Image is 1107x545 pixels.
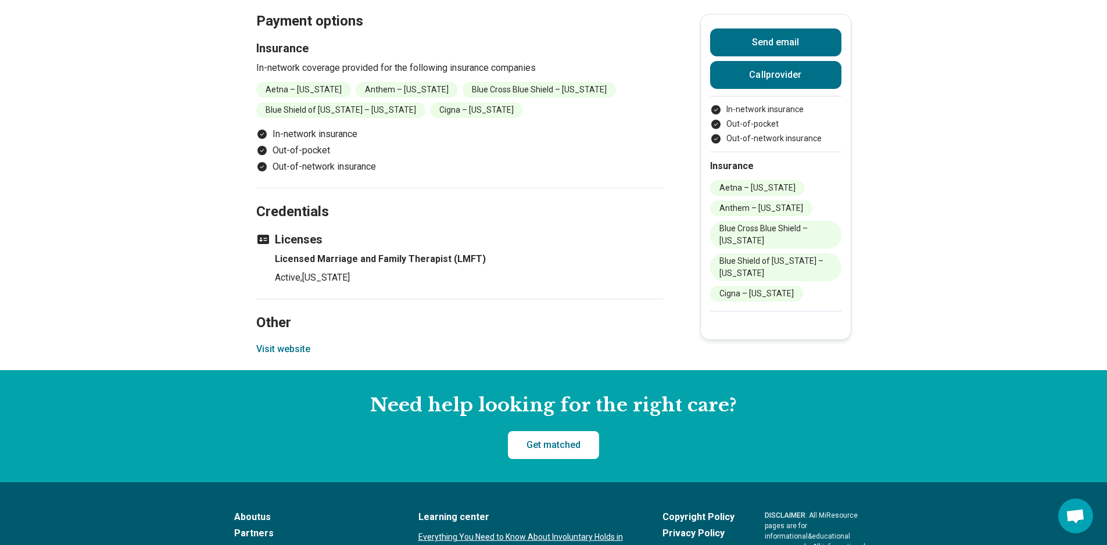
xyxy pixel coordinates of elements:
li: Anthem – [US_STATE] [356,82,458,98]
li: Out-of-pocket [256,144,663,157]
a: Get matched [508,431,599,459]
p: Active [275,271,663,285]
li: Aetna – [US_STATE] [256,82,351,98]
h3: Insurance [256,40,663,56]
li: Blue Shield of [US_STATE] – [US_STATE] [256,102,425,118]
a: Copyright Policy [662,510,735,524]
li: Out-of-network insurance [256,160,663,174]
a: Learning center [418,510,632,524]
li: Out-of-pocket [710,118,841,130]
li: Blue Shield of [US_STATE] – [US_STATE] [710,253,841,281]
div: Open chat [1058,499,1093,533]
h4: Licensed Marriage and Family Therapist (LMFT) [275,252,663,266]
button: Send email [710,28,841,56]
h2: Credentials [256,174,663,222]
li: Cigna – [US_STATE] [710,286,803,302]
li: Out-of-network insurance [710,132,841,145]
li: Blue Cross Blue Shield – [US_STATE] [710,221,841,249]
span: , [US_STATE] [300,272,350,283]
h2: Other [256,285,663,333]
a: Aboutus [234,510,388,524]
li: Blue Cross Blue Shield – [US_STATE] [463,82,616,98]
p: In-network coverage provided for the following insurance companies [256,61,663,75]
button: Visit website [256,342,310,356]
a: Partners [234,526,388,540]
li: In-network insurance [710,103,841,116]
h3: Licenses [256,231,663,248]
li: Anthem – [US_STATE] [710,200,812,216]
h2: Need help looking for the right care? [9,393,1098,418]
button: Callprovider [710,61,841,89]
li: In-network insurance [256,127,663,141]
span: DISCLAIMER [765,511,805,519]
ul: Payment options [256,127,663,174]
li: Aetna – [US_STATE] [710,180,805,196]
ul: Payment options [710,103,841,145]
h2: Insurance [710,159,841,173]
a: Privacy Policy [662,526,735,540]
li: Cigna – [US_STATE] [430,102,523,118]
